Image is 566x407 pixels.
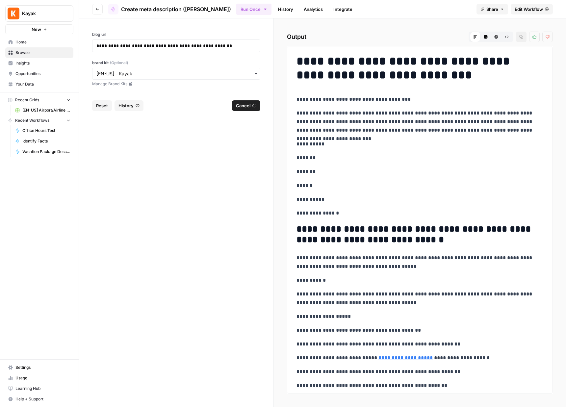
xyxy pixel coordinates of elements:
[12,105,73,115] a: [EN-US] Airport/Airline Content Refresh
[8,8,19,19] img: Kayak Logo
[12,125,73,136] a: Office Hours Test
[15,97,39,103] span: Recent Grids
[515,6,543,13] span: Edit Workflow
[22,138,70,144] span: Identify Facts
[12,146,73,157] a: Vacation Package Description Generator (AndreCova)
[5,362,73,373] a: Settings
[476,4,508,14] button: Share
[22,149,70,155] span: Vacation Package Description Generator (AndreCova)
[15,396,70,402] span: Help + Support
[118,102,134,109] span: History
[96,102,108,109] span: Reset
[300,4,327,14] a: Analytics
[15,365,70,370] span: Settings
[5,24,73,34] button: New
[5,68,73,79] a: Opportunities
[96,70,256,77] input: [EN-US] - Kayak
[236,102,250,109] span: Cancel
[92,81,260,87] a: Manage Brand Kits
[274,4,297,14] a: History
[12,136,73,146] a: Identify Facts
[22,10,62,17] span: Kayak
[5,37,73,47] a: Home
[92,32,260,38] label: blog url
[5,383,73,394] a: Learning Hub
[5,47,73,58] a: Browse
[5,79,73,89] a: Your Data
[22,128,70,134] span: Office Hours Test
[5,5,73,22] button: Workspace: Kayak
[15,60,70,66] span: Insights
[15,71,70,77] span: Opportunities
[110,60,128,66] span: (Optional)
[5,394,73,404] button: Help + Support
[121,5,231,13] span: Create meta description ([PERSON_NAME])
[15,117,49,123] span: Recent Workflows
[15,386,70,392] span: Learning Hub
[511,4,553,14] a: Edit Workflow
[5,58,73,68] a: Insights
[5,95,73,105] button: Recent Grids
[5,373,73,383] a: Usage
[115,100,143,111] button: History
[232,100,260,111] button: Cancel
[236,4,271,15] button: Run Once
[108,4,231,14] a: Create meta description ([PERSON_NAME])
[92,60,260,66] label: brand kit
[32,26,41,33] span: New
[15,39,70,45] span: Home
[5,115,73,125] button: Recent Workflows
[15,50,70,56] span: Browse
[92,100,112,111] button: Reset
[329,4,356,14] a: Integrate
[486,6,498,13] span: Share
[22,107,70,113] span: [EN-US] Airport/Airline Content Refresh
[15,375,70,381] span: Usage
[15,81,70,87] span: Your Data
[287,32,553,42] h2: Output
